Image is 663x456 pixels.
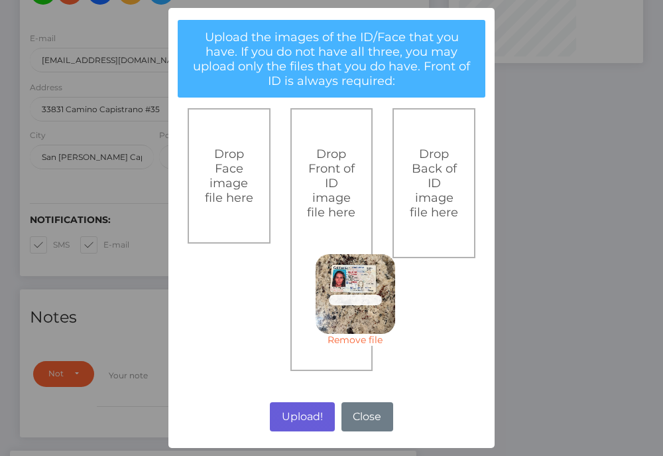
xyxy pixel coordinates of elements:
[410,147,458,220] span: Drop Back of ID image file here
[316,334,395,346] a: Remove file
[307,147,355,220] span: Drop Front of ID image file here
[205,147,253,205] span: Drop Face image file here
[193,30,470,88] span: Upload the images of the ID/Face that you have. If you do not have all three, you may upload only...
[341,402,393,431] button: Close
[270,402,334,431] button: Upload!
